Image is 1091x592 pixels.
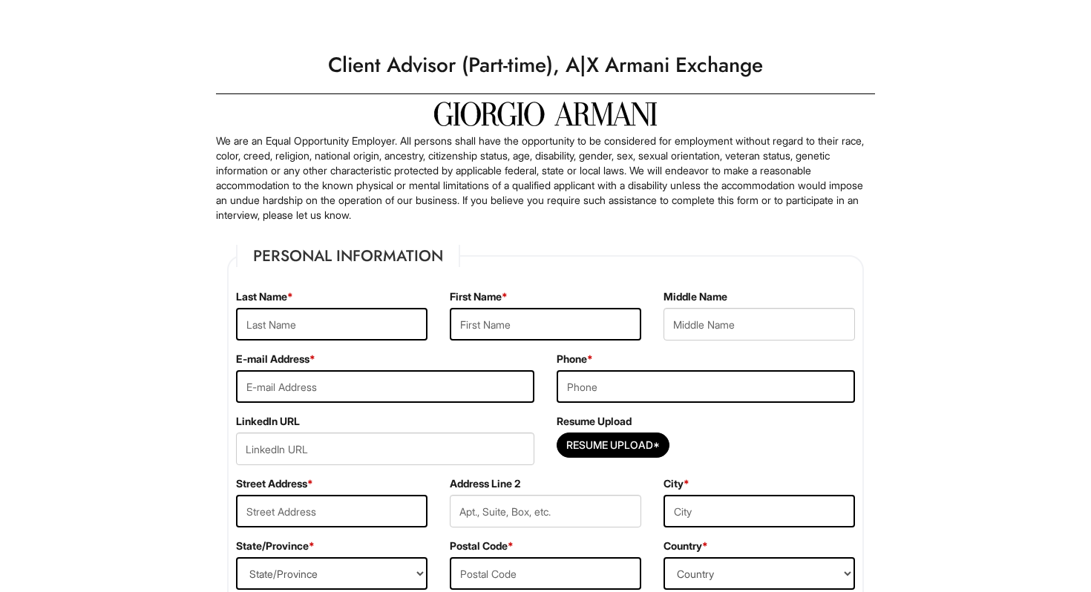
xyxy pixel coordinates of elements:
label: Resume Upload [557,414,632,429]
legend: Personal Information [236,245,460,267]
label: City [664,476,689,491]
input: Apt., Suite, Box, etc. [450,495,641,527]
label: Country [664,539,708,553]
input: LinkedIn URL [236,433,534,465]
input: E-mail Address [236,370,534,403]
label: Street Address [236,476,313,491]
img: Giorgio Armani [434,102,657,126]
input: Street Address [236,495,427,527]
button: Resume Upload*Resume Upload* [557,433,669,458]
label: Phone [557,352,593,366]
label: LinkedIn URL [236,414,300,429]
select: Country [664,557,855,590]
h1: Client Advisor (Part-time), A|X Armani Exchange [209,45,882,86]
label: E-mail Address [236,352,315,366]
input: Postal Code [450,557,641,590]
input: First Name [450,308,641,341]
label: Postal Code [450,539,514,553]
label: Middle Name [664,289,727,304]
select: State/Province [236,557,427,590]
label: State/Province [236,539,315,553]
input: City [664,495,855,527]
input: Phone [557,370,855,403]
label: First Name [450,289,508,304]
p: We are an Equal Opportunity Employer. All persons shall have the opportunity to be considered for... [216,134,875,223]
input: Last Name [236,308,427,341]
label: Address Line 2 [450,476,520,491]
label: Last Name [236,289,293,304]
input: Middle Name [664,308,855,341]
